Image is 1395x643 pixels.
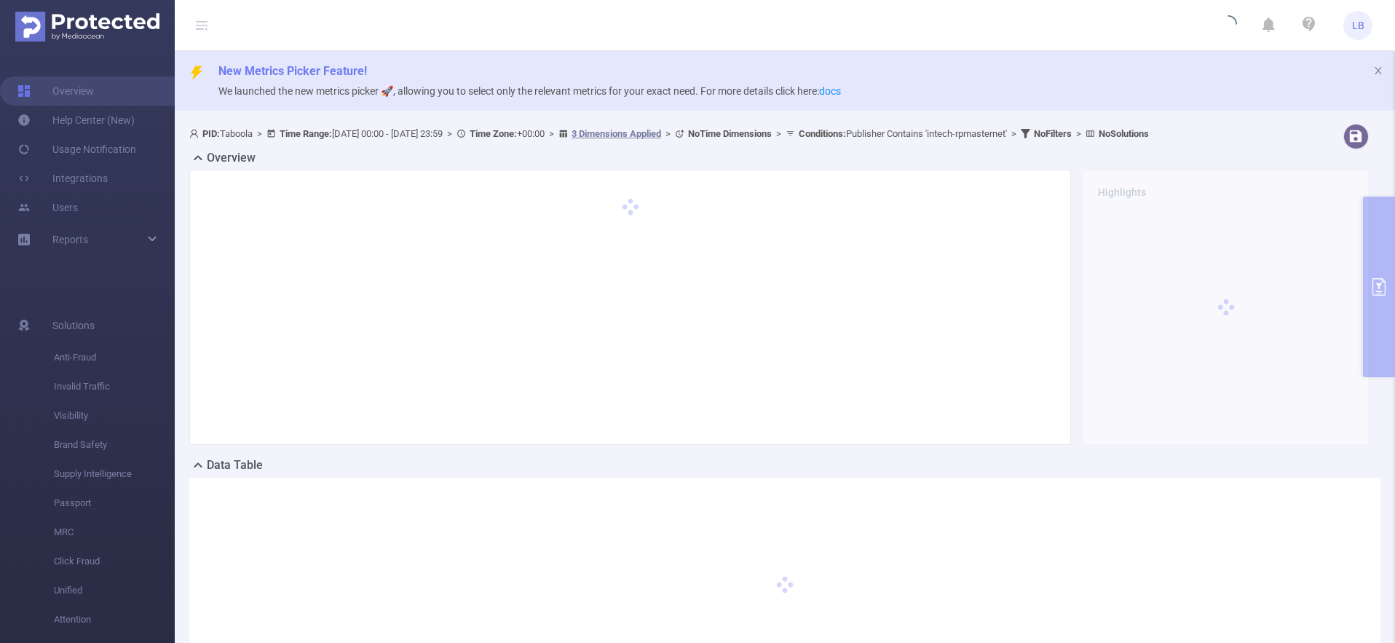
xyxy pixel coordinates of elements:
u: 3 Dimensions Applied [572,128,661,139]
span: > [661,128,675,139]
span: LB [1352,11,1364,40]
span: Unified [54,576,175,605]
span: > [443,128,457,139]
i: icon: close [1373,66,1383,76]
span: Taboola [DATE] 00:00 - [DATE] 23:59 +00:00 [189,128,1149,139]
span: We launched the new metrics picker 🚀, allowing you to select only the relevant metrics for your e... [218,85,841,97]
span: Visibility [54,401,175,430]
span: Invalid Traffic [54,372,175,401]
a: Help Center (New) [17,106,135,135]
span: Anti-Fraud [54,343,175,372]
i: icon: user [189,129,202,138]
b: No Solutions [1099,128,1149,139]
a: Integrations [17,164,108,193]
span: New Metrics Picker Feature! [218,64,367,78]
span: > [545,128,558,139]
span: Supply Intelligence [54,459,175,489]
b: Time Zone: [470,128,517,139]
span: Click Fraud [54,547,175,576]
span: Publisher Contains 'intech-rpmasternet' [799,128,1007,139]
span: > [253,128,266,139]
span: Passport [54,489,175,518]
i: icon: thunderbolt [189,66,204,80]
span: Attention [54,605,175,634]
b: Conditions : [799,128,846,139]
h2: Overview [207,149,256,167]
b: No Filters [1034,128,1072,139]
button: icon: close [1373,63,1383,79]
span: MRC [54,518,175,547]
span: Solutions [52,311,95,340]
a: Overview [17,76,94,106]
a: Usage Notification [17,135,136,164]
b: PID: [202,128,220,139]
a: Reports [52,225,88,254]
img: Protected Media [15,12,159,42]
b: No Time Dimensions [688,128,772,139]
b: Time Range: [280,128,332,139]
a: Users [17,193,78,222]
span: > [772,128,786,139]
span: > [1007,128,1021,139]
span: Brand Safety [54,430,175,459]
span: Reports [52,234,88,245]
a: docs [819,85,841,97]
i: icon: loading [1220,15,1237,36]
h2: Data Table [207,457,263,474]
span: > [1072,128,1086,139]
